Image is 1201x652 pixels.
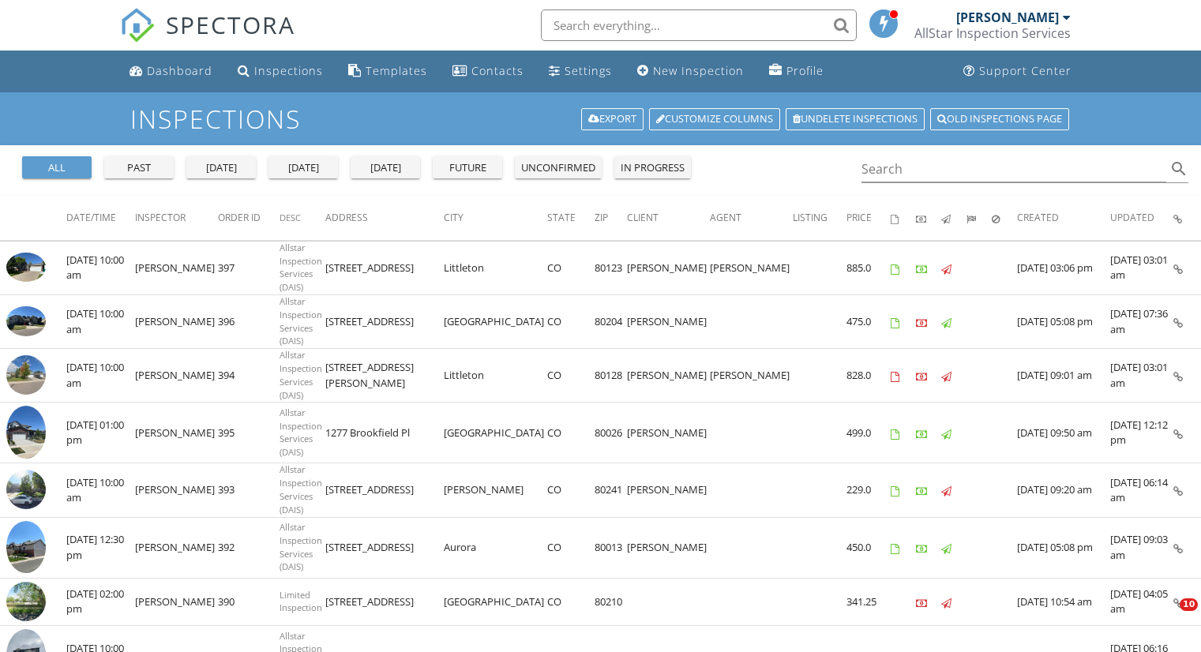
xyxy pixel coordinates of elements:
th: Price: Not sorted. [846,196,891,240]
td: [DATE] 09:03 am [1110,517,1173,578]
a: SPECTORA [120,21,295,54]
td: [PERSON_NAME] [135,463,218,517]
div: Support Center [979,63,1072,78]
th: Updated: Not sorted. [1110,196,1173,240]
th: Inspector: Not sorted. [135,196,218,240]
td: [PERSON_NAME] [135,349,218,403]
div: New Inspection [653,63,744,78]
td: 397 [218,241,280,294]
button: in progress [614,156,691,178]
td: 80026 [595,403,627,463]
th: Canceled: Not sorted. [992,196,1017,240]
td: 396 [218,295,280,349]
td: CO [547,463,595,517]
span: Allstar Inspection Services (DAIS) [280,521,322,572]
th: Published: Not sorted. [941,196,966,240]
td: [DATE] 03:01 am [1110,349,1173,403]
td: [DATE] 10:00 am [66,463,135,517]
td: [GEOGRAPHIC_DATA] [444,295,547,349]
td: [DATE] 10:00 am [66,241,135,294]
td: CO [547,241,595,294]
th: Order ID: Not sorted. [218,196,280,240]
span: 10 [1180,598,1198,611]
td: [DATE] 09:01 am [1017,349,1110,403]
td: [DATE] 10:54 am [1017,578,1110,626]
div: future [439,160,496,176]
a: Old inspections page [930,108,1069,130]
span: Date/Time [66,211,116,224]
iframe: Intercom live chat [1147,598,1185,636]
td: [DATE] 10:00 am [66,295,135,349]
span: Address [325,211,368,224]
td: [PERSON_NAME] [135,295,218,349]
td: [STREET_ADDRESS][PERSON_NAME] [325,349,444,403]
div: [DATE] [357,160,414,176]
span: Zip [595,211,608,224]
div: Settings [565,63,612,78]
span: Order ID [218,211,261,224]
th: Client: Not sorted. [627,196,710,240]
img: 9544389%2Freports%2F38b13158-cf31-4321-b0e2-0266a628b03b%2Fcover_photos%2Fz1f26zsoluDH5d4jqGRD%2F... [6,253,46,282]
td: [PERSON_NAME] [710,349,793,403]
td: 392 [218,517,280,578]
td: 450.0 [846,517,891,578]
span: SPECTORA [166,8,295,41]
td: 395 [218,403,280,463]
td: [PERSON_NAME] [135,241,218,294]
td: 80241 [595,463,627,517]
td: [PERSON_NAME] [627,403,710,463]
input: Search [861,156,1167,182]
td: 885.0 [846,241,891,294]
th: Inspection Details: Not sorted. [1173,196,1201,240]
td: 475.0 [846,295,891,349]
span: Agent [710,211,741,224]
td: [DATE] 05:08 pm [1017,517,1110,578]
th: Agreements signed: Not sorted. [891,196,916,240]
td: CO [547,349,595,403]
td: [PERSON_NAME] [627,295,710,349]
th: Agent: Not sorted. [710,196,793,240]
td: [DATE] 10:00 am [66,349,135,403]
img: 8914303%2Fcover_photos%2F6dnnp1p7jDXGzwKZ1Uwf%2Fsmall.jpg [6,521,46,574]
img: streetview [6,470,46,509]
td: Littleton [444,349,547,403]
td: [DATE] 12:12 pm [1110,403,1173,463]
th: Address: Not sorted. [325,196,444,240]
a: Inspections [231,57,329,86]
td: [STREET_ADDRESS] [325,295,444,349]
th: City: Not sorted. [444,196,547,240]
span: Allstar Inspection Services (DAIS) [280,407,322,458]
td: 499.0 [846,403,891,463]
td: 828.0 [846,349,891,403]
span: Allstar Inspection Services (DAIS) [280,349,322,400]
td: CO [547,578,595,626]
td: [PERSON_NAME] [627,463,710,517]
th: Paid: Not sorted. [916,196,941,240]
td: [DATE] 09:20 am [1017,463,1110,517]
td: [GEOGRAPHIC_DATA] [444,578,547,626]
td: 80210 [595,578,627,626]
span: Updated [1110,211,1154,224]
td: [PERSON_NAME] [135,403,218,463]
div: [PERSON_NAME] [956,9,1059,25]
a: Undelete inspections [786,108,925,130]
td: [DATE] 04:05 am [1110,578,1173,626]
td: 80013 [595,517,627,578]
span: Price [846,211,872,224]
div: [DATE] [275,160,332,176]
i: search [1169,159,1188,178]
span: Allstar Inspection Services (DAIS) [280,463,322,515]
span: Client [627,211,659,224]
td: [DATE] 03:01 am [1110,241,1173,294]
td: [DATE] 06:14 am [1110,463,1173,517]
button: future [433,156,502,178]
button: unconfirmed [515,156,602,178]
span: Limited Inspection [280,589,322,614]
a: Export [581,108,644,130]
div: Templates [366,63,427,78]
td: [PERSON_NAME] [627,517,710,578]
td: [STREET_ADDRESS] [325,517,444,578]
div: Contacts [471,63,524,78]
img: 8959529%2Fcover_photos%2FI5QznsYGLnNDhYtttCNC%2Fsmall.jpg [6,406,46,459]
img: The Best Home Inspection Software - Spectora [120,8,155,43]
